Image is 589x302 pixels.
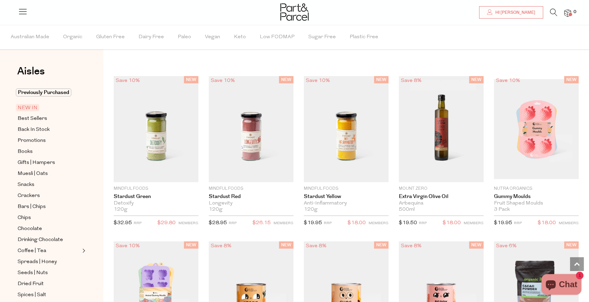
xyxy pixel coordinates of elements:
inbox-online-store-chat: Shopify online store chat [539,274,583,296]
div: Save 10% [304,76,332,85]
small: MEMBERS [369,221,389,225]
span: $18.00 [443,219,461,228]
p: Mindful Foods [304,186,389,192]
span: Keto [234,25,246,49]
div: Longevity [209,200,293,207]
div: Save 10% [494,76,522,85]
span: Aisles [17,64,45,79]
span: Muesli | Oats [18,170,48,178]
span: Bars | Chips [18,203,46,211]
span: Paleo [178,25,191,49]
a: Muesli | Oats [18,169,80,178]
span: Plastic Free [350,25,378,49]
span: Crackers [18,192,40,200]
span: Promotions [18,137,46,145]
a: Books [18,147,80,156]
a: Back In Stock [18,125,80,134]
div: Save 8% [399,241,424,251]
a: Stardust Red [209,194,293,200]
img: Extra Virgin Olive Oil [399,76,484,182]
span: NEW [184,76,198,83]
span: Dried Fruit [18,280,44,288]
span: NEW IN [16,104,39,111]
span: Best Sellers [18,115,47,123]
p: Mindful Foods [114,186,198,192]
span: 120g [304,207,318,213]
span: $19.95 [494,220,512,226]
span: $32.95 [114,220,132,226]
span: NEW [184,241,198,249]
img: Stardust Red [209,76,293,182]
a: Coffee | Tea [18,247,80,255]
span: Previously Purchased [16,88,71,96]
span: Chips [18,214,31,222]
a: Hi [PERSON_NAME] [479,6,543,19]
a: Snacks [18,180,80,189]
small: MEMBERS [273,221,293,225]
small: RRP [324,221,332,225]
a: Stardust Green [114,194,198,200]
span: NEW [374,76,389,83]
span: Snacks [18,181,34,189]
span: $28.95 [209,220,227,226]
img: Stardust Green [114,76,198,182]
span: 500ml [399,207,415,213]
div: Detoxify [114,200,198,207]
span: Vegan [205,25,220,49]
a: 0 [564,9,571,17]
span: $26.15 [252,219,271,228]
span: NEW [469,241,484,249]
span: NEW [564,76,579,83]
span: 120g [209,207,223,213]
div: Fruit Shaped Moulds [494,200,579,207]
a: Bars | Chips [18,202,80,211]
small: RRP [134,221,142,225]
span: Sugar Free [308,25,336,49]
a: Best Sellers [18,114,80,123]
img: Stardust Yellow [304,76,389,182]
span: $18.00 [348,219,366,228]
span: Gifts | Hampers [18,159,55,167]
span: $29.80 [157,219,176,228]
span: Coffee | Tea [18,247,46,255]
div: Anti-Inflammatory [304,200,389,207]
p: Mindful Foods [209,186,293,192]
p: Nutra Organics [494,186,579,192]
small: MEMBERS [464,221,484,225]
small: RRP [514,221,522,225]
a: Drinking Chocolate [18,236,80,244]
a: Stardust Yellow [304,194,389,200]
a: Promotions [18,136,80,145]
span: Gluten Free [96,25,125,49]
a: Aisles [17,66,45,83]
small: RRP [229,221,237,225]
span: Seeds | Nuts [18,269,48,277]
div: Arbequina [399,200,484,207]
span: Australian Made [11,25,49,49]
div: Save 8% [209,241,234,251]
span: NEW [469,76,484,83]
span: Chocolate [18,225,42,233]
span: NEW [564,241,579,249]
span: Books [18,148,33,156]
span: NEW [374,241,389,249]
span: $18.00 [538,219,556,228]
a: NEW IN [18,104,80,112]
div: Save 10% [209,76,237,85]
a: Chocolate [18,225,80,233]
a: Seeds | Nuts [18,269,80,277]
a: Spices | Salt [18,291,80,299]
span: 120g [114,207,127,213]
img: Gummy Moulds [494,79,579,179]
div: Save 8% [399,76,424,85]
a: Crackers [18,191,80,200]
a: Gummy Moulds [494,194,579,200]
a: Previously Purchased [18,88,80,97]
button: Expand/Collapse Coffee | Tea [81,247,85,255]
span: 3 Pack [494,207,510,213]
span: $19.95 [304,220,322,226]
span: Back In Stock [18,126,50,134]
a: Dried Fruit [18,280,80,288]
small: RRP [419,221,427,225]
div: Save 8% [304,241,329,251]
